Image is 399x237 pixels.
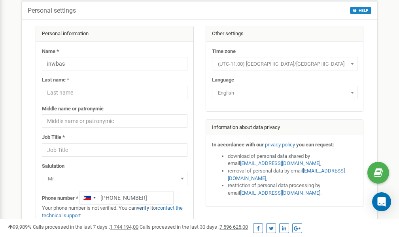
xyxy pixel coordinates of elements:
[219,224,248,230] u: 7 596 625,00
[228,153,357,167] li: download of personal data shared by email ,
[228,168,345,181] a: [EMAIL_ADDRESS][DOMAIN_NAME]
[36,26,193,42] div: Personal information
[80,191,98,204] div: Telephone country code
[28,7,76,14] h5: Personal settings
[42,134,65,141] label: Job Title *
[42,195,78,202] label: Phone number *
[110,224,138,230] u: 1 744 194,00
[45,173,185,184] span: Mr.
[42,114,187,128] input: Middle name or patronymic
[206,120,363,136] div: Information about data privacy
[228,167,357,182] li: removal of personal data by email ,
[228,182,357,197] li: restriction of personal data processing by email .
[372,192,391,211] div: Open Intercom Messenger
[240,190,320,196] a: [EMAIL_ADDRESS][DOMAIN_NAME]
[140,224,248,230] span: Calls processed in the last 30 days :
[79,191,174,205] input: +1-800-555-55-55
[350,7,371,14] button: HELP
[42,205,187,219] p: Your phone number is not verified. You can or
[42,76,69,84] label: Last name *
[296,142,334,148] strong: you can request:
[212,57,357,70] span: (UTC-11:00) Pacific/Midway
[212,48,236,55] label: Time zone
[206,26,363,42] div: Other settings
[42,86,187,99] input: Last name
[42,205,183,218] a: contact the technical support
[215,87,355,99] span: English
[42,57,187,70] input: Name
[8,224,32,230] span: 99,989%
[240,160,320,166] a: [EMAIL_ADDRESS][DOMAIN_NAME]
[215,59,355,70] span: (UTC-11:00) Pacific/Midway
[212,86,357,99] span: English
[42,48,59,55] label: Name *
[42,143,187,157] input: Job Title
[137,205,153,211] a: verify it
[265,142,295,148] a: privacy policy
[42,105,104,113] label: Middle name or patronymic
[42,172,187,185] span: Mr.
[33,224,138,230] span: Calls processed in the last 7 days :
[212,76,234,84] label: Language
[42,163,64,170] label: Salutation
[212,142,264,148] strong: In accordance with our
